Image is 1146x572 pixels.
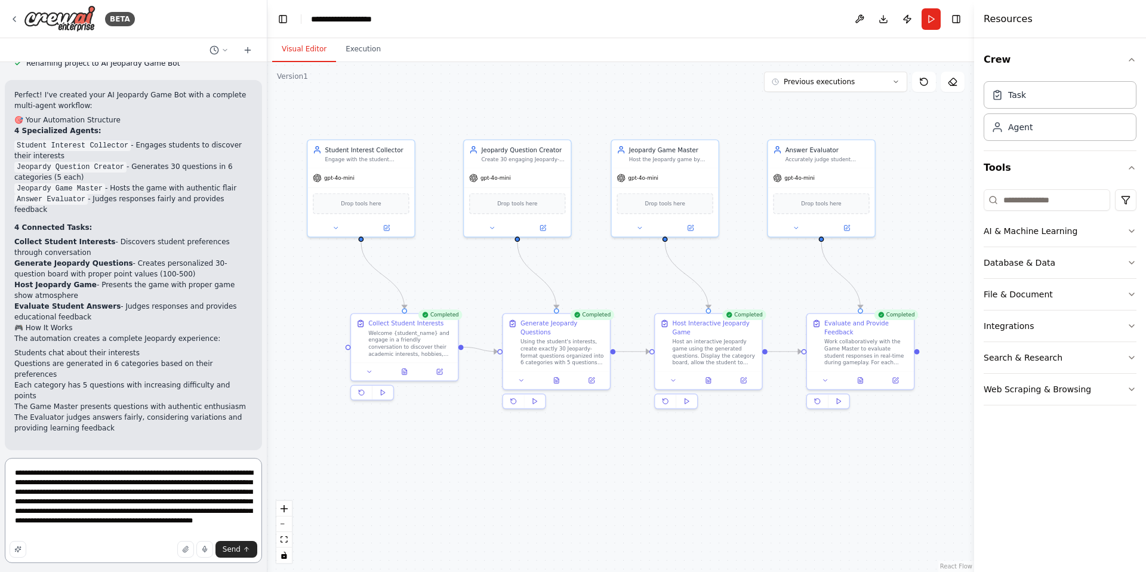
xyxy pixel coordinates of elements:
[481,146,565,155] div: Jeopardy Question Creator
[661,242,713,308] g: Edge from 47ea4a84-040e-486e-9c06-7d04061895f8 to 116f9402-3423-4ac1-ab7a-114436f52d2e
[14,279,252,301] li: - Presents the game with proper game show atmosphere
[984,151,1136,184] button: Tools
[672,319,756,337] div: Host Interactive Jeopardy Game
[824,339,908,367] div: Work collaboratively with the Game Master to evaluate student responses in real-time during gamep...
[767,139,876,237] div: Answer EvaluatorAccurately judge student responses to Jeopardy questions, determining correctness...
[948,11,965,27] button: Hide right sidebar
[14,90,252,111] p: Perfect! I've created your AI Jeopardy Game Bot with a complete multi-agent workflow:
[223,545,241,554] span: Send
[645,199,685,208] span: Drop tools here
[784,77,855,87] span: Previous executions
[14,259,133,267] strong: Generate Jeopardy Questions
[874,310,918,320] div: Completed
[276,501,292,563] div: React Flow controls
[14,281,97,289] strong: Host Jeopardy Game
[629,146,713,155] div: Jeopardy Game Master
[350,313,459,404] div: CompletedCollect Student InterestsWelcome {student_name} and engage in a friendly conversation to...
[806,313,915,413] div: CompletedEvaluate and Provide FeedbackWork collaboratively with the Game Master to evaluate stude...
[424,367,454,377] button: Open in side panel
[324,174,355,182] span: gpt-4o-mini
[418,310,463,320] div: Completed
[24,5,95,32] img: Logo
[822,223,871,233] button: Open in side panel
[785,146,870,155] div: Answer Evaluator
[513,242,561,308] g: Edge from 1f7c1e6b-2ac8-4df5-9069-153c10b0a9c6 to 22da7ed6-c7d8-4ac4-a9f3-a1fbf1cd22e7
[14,162,127,173] code: Jeopardy Question Creator
[570,310,614,320] div: Completed
[480,174,511,182] span: gpt-4o-mini
[357,242,409,308] g: Edge from 487ca468-6a45-4a11-95f3-7dd9750bcb1f to 5b9b93af-f061-4316-83f9-84d5041b3c5e
[842,375,879,385] button: View output
[14,183,252,193] li: - Hosts the game with authentic flair
[984,288,1053,300] div: File & Document
[276,548,292,563] button: toggle interactivity
[615,347,649,356] g: Edge from 22da7ed6-c7d8-4ac4-a9f3-a1fbf1cd22e7 to 116f9402-3423-4ac1-ab7a-114436f52d2e
[362,223,411,233] button: Open in side panel
[984,342,1136,373] button: Search & Research
[386,367,423,377] button: View output
[729,375,759,385] button: Open in side panel
[984,383,1091,395] div: Web Scraping & Browsing
[14,223,92,232] strong: 4 Connected Tasks:
[502,313,611,413] div: CompletedGenerate Jeopardy QuestionsUsing the student's interests, create exactly 30 Jeopardy-for...
[538,375,575,385] button: View output
[336,37,390,62] button: Execution
[768,347,802,356] g: Edge from 116f9402-3423-4ac1-ab7a-114436f52d2e to 873cdccb-14b3-4971-83ba-890d7f8c8e7f
[1008,121,1033,133] div: Agent
[14,140,131,151] code: Student Interest Collector
[14,380,252,401] li: Each category has 5 questions with increasing difficulty and points
[984,310,1136,342] button: Integrations
[311,13,399,25] nav: breadcrumb
[238,43,257,57] button: Start a new chat
[880,375,910,385] button: Open in side panel
[325,156,409,163] div: Engage with the student {student_name} to discover their academic interests, hobbies, and preferr...
[984,225,1077,237] div: AI & Machine Learning
[14,412,252,433] li: The Evaluator judges answers fairly, considering variations and providing learning feedback
[666,223,715,233] button: Open in side panel
[196,541,213,558] button: Click to speak your automation idea
[690,375,727,385] button: View output
[14,140,252,161] li: - Engages students to discover their interests
[520,319,605,337] div: Generate Jeopardy Questions
[325,146,409,155] div: Student Interest Collector
[518,223,567,233] button: Open in side panel
[672,339,756,367] div: Host an interactive Jeopardy game using the generated questions. Display the category board, allo...
[984,12,1033,26] h4: Resources
[14,194,88,205] code: Answer Evaluator
[984,76,1136,150] div: Crew
[817,242,865,308] g: Edge from 6942cede-a6fb-41b1-834e-532f5bafe76c to 873cdccb-14b3-4971-83ba-890d7f8c8e7f
[14,127,101,135] strong: 4 Specialized Agents:
[177,541,194,558] button: Upload files
[14,161,252,183] li: - Generates 30 questions in 6 categories (5 each)
[14,193,252,215] li: - Judges responses fairly and provides feedback
[14,115,252,125] h2: 🎯 Your Automation Structure
[368,330,452,358] div: Welcome {student_name} and engage in a friendly conversation to discover their academic interests...
[14,347,252,358] li: Students chat about their interests
[577,375,606,385] button: Open in side panel
[984,279,1136,310] button: File & Document
[984,320,1034,332] div: Integrations
[14,401,252,412] li: The Game Master presents questions with authentic enthusiasm
[14,183,105,194] code: Jeopardy Game Master
[26,59,180,68] span: Renaming project to AI Jeopardy Game Bot
[784,174,815,182] span: gpt-4o-mini
[276,516,292,532] button: zoom out
[10,541,26,558] button: Improve this prompt
[984,43,1136,76] button: Crew
[14,258,252,279] li: - Creates personalized 30-question board with proper point values (100-500)
[629,156,713,163] div: Host the Jeopardy game by presenting categories, managing question selection, reading clues with ...
[824,319,908,337] div: Evaluate and Provide Feedback
[14,238,116,246] strong: Collect Student Interests
[341,199,381,208] span: Drop tools here
[276,532,292,548] button: fit view
[14,333,252,344] p: The automation creates a complete Jeopardy experience:
[307,139,415,237] div: Student Interest CollectorEngage with the student {student_name} to discover their academic inter...
[275,11,291,27] button: Hide left sidebar
[497,199,537,208] span: Drop tools here
[722,310,766,320] div: Completed
[14,322,252,333] h2: 🎮 How It Works
[277,72,308,81] div: Version 1
[801,199,841,208] span: Drop tools here
[984,184,1136,415] div: Tools
[368,319,443,328] div: Collect Student Interests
